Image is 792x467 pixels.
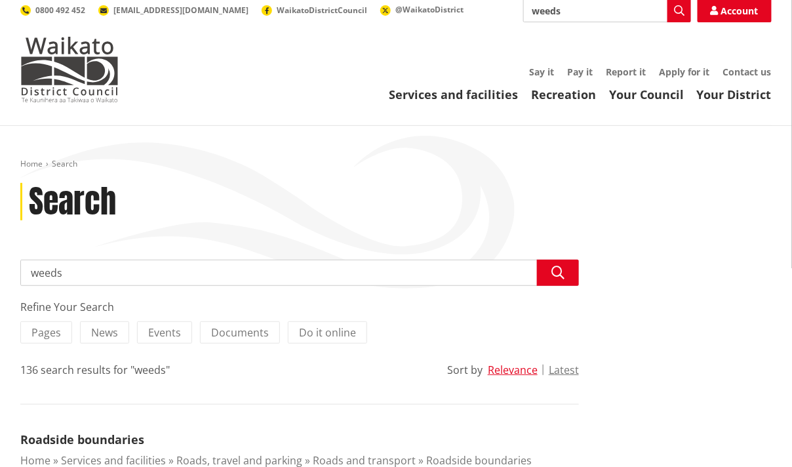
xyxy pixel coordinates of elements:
span: Search [52,158,77,169]
h1: Search [29,183,116,221]
nav: breadcrumb [20,159,772,170]
span: [EMAIL_ADDRESS][DOMAIN_NAME] [113,5,248,16]
button: Relevance [488,364,538,376]
a: Recreation [531,87,596,102]
div: Refine Your Search [20,299,579,315]
span: Events [148,325,181,340]
a: Say it [529,66,554,78]
a: Apply for it [659,66,710,78]
div: 136 search results for "weeds" [20,362,170,378]
a: Report it [606,66,646,78]
a: Pay it [567,66,593,78]
a: Your Council [609,87,684,102]
a: Services and facilities [389,87,518,102]
a: Roadside boundaries [20,432,144,447]
span: 0800 492 452 [35,5,85,16]
button: Latest [549,364,579,376]
a: Contact us [723,66,772,78]
a: Home [20,158,43,169]
span: Pages [31,325,61,340]
a: 0800 492 452 [20,5,85,16]
a: WaikatoDistrictCouncil [262,5,367,16]
span: @WaikatoDistrict [395,4,464,15]
a: @WaikatoDistrict [380,4,464,15]
iframe: Messenger Launcher [732,412,779,459]
span: Documents [211,325,269,340]
a: Your District [697,87,772,102]
img: Waikato District Council - Te Kaunihera aa Takiwaa o Waikato [20,37,119,102]
a: [EMAIL_ADDRESS][DOMAIN_NAME] [98,5,248,16]
div: Sort by [447,362,483,378]
span: WaikatoDistrictCouncil [277,5,367,16]
span: Do it online [299,325,356,340]
input: Search input [20,260,579,286]
span: News [91,325,118,340]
